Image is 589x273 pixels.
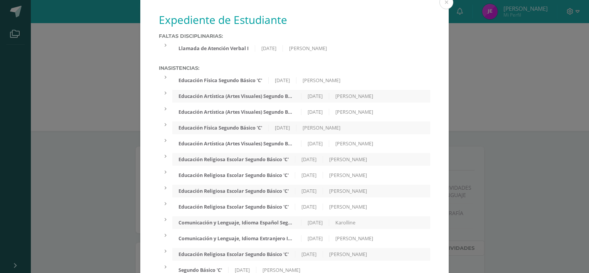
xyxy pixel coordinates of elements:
div: [PERSON_NAME] [296,77,347,84]
div: [PERSON_NAME] [329,140,379,147]
div: [DATE] [301,93,329,99]
div: Educación Religiosa Escolar Segundo Básico 'C' [172,251,295,258]
div: [PERSON_NAME] [323,204,373,210]
div: [PERSON_NAME] [329,93,379,99]
div: Comunicación y Lenguaje, Idioma Español Segundo Básico 'C' [172,219,301,226]
div: [PERSON_NAME] [323,172,373,179]
div: Educación Religiosa Escolar Segundo Básico 'C' [172,156,295,163]
div: Comunicación y Lenguaje, Idioma Extranjero Inglés Segundo Básico 'C' [172,235,301,242]
div: [DATE] [295,188,323,194]
div: [PERSON_NAME] [323,156,373,163]
div: [DATE] [269,125,296,131]
div: Educación Religiosa Escolar Segundo Básico 'C' [172,172,295,179]
div: [DATE] [269,77,296,84]
div: [PERSON_NAME] [329,235,379,242]
div: Educación Artística (Artes Visuales) Segundo Básico 'C' [172,93,301,99]
h1: Expediente de Estudiante [159,12,430,27]
div: [DATE] [295,172,323,179]
div: [PERSON_NAME] [329,109,379,115]
div: Educación Religiosa Escolar Segundo Básico 'C' [172,188,295,194]
div: [PERSON_NAME] [323,188,373,194]
label: Faltas Disciplinarias: [159,33,430,39]
div: Educación Artística (Artes Visuales) Segundo Básico 'C' [172,109,301,115]
label: Inasistencias: [159,65,430,71]
div: Karolline [329,219,362,226]
div: [DATE] [295,251,323,258]
div: [DATE] [295,204,323,210]
div: Educación Artística (Artes Visuales) Segundo Básico 'C' [172,140,301,147]
div: Educación Física Segundo Básico 'C' [172,77,269,84]
div: [DATE] [301,109,329,115]
div: [PERSON_NAME] [296,125,347,131]
div: Educación Física Segundo Básico 'C' [172,125,269,131]
div: [DATE] [255,45,283,52]
div: [DATE] [301,219,329,226]
div: Educación Religiosa Escolar Segundo Básico 'C' [172,204,295,210]
div: [DATE] [295,156,323,163]
div: Llamada de Atención Verbal I [172,45,255,52]
div: [DATE] [301,235,329,242]
div: [DATE] [301,140,329,147]
div: [PERSON_NAME] [323,251,373,258]
div: [PERSON_NAME] [283,45,333,52]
